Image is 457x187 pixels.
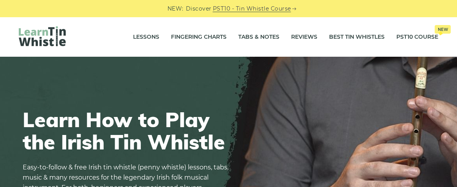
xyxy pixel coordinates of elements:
[396,27,438,47] a: PST10 CourseNew
[435,25,451,34] span: New
[329,27,385,47] a: Best Tin Whistles
[19,26,66,46] img: LearnTinWhistle.com
[23,108,234,153] h1: Learn How to Play the Irish Tin Whistle
[133,27,159,47] a: Lessons
[171,27,227,47] a: Fingering Charts
[238,27,279,47] a: Tabs & Notes
[291,27,317,47] a: Reviews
